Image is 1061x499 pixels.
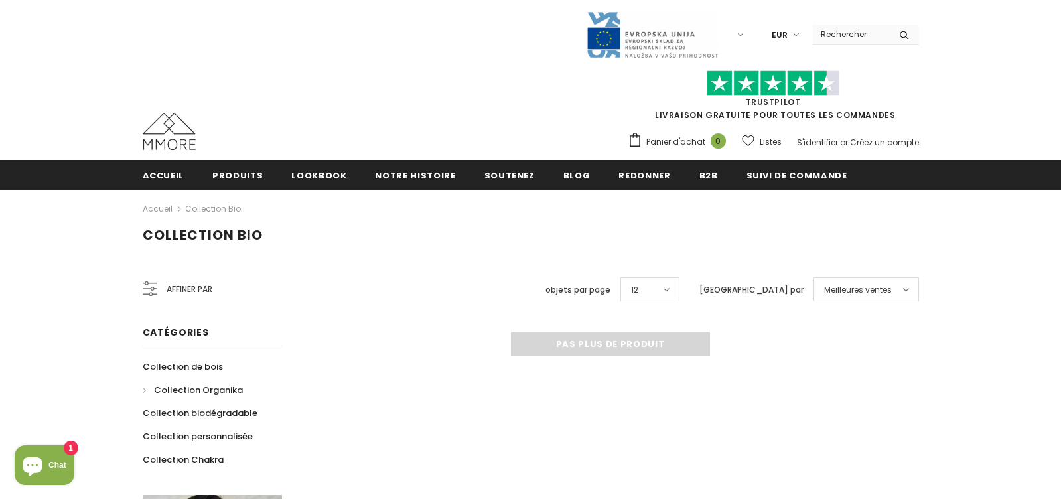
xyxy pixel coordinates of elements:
span: Suivi de commande [746,169,847,182]
span: Panier d'achat [646,135,705,149]
a: Panier d'achat 0 [628,132,733,152]
span: Collection Organika [154,384,243,396]
a: Accueil [143,160,184,190]
img: Cas MMORE [143,113,196,150]
a: Javni Razpis [586,29,719,40]
a: Suivi de commande [746,160,847,190]
span: Collection Bio [143,226,263,244]
span: Produits [212,169,263,182]
span: Collection personnalisée [143,430,253,443]
a: Redonner [618,160,670,190]
a: Notre histoire [375,160,455,190]
span: soutenez [484,169,535,182]
span: Blog [563,169,591,182]
label: objets par page [545,283,610,297]
span: 12 [631,283,638,297]
a: Blog [563,160,591,190]
span: Collection Chakra [143,453,224,466]
a: Accueil [143,201,173,217]
a: B2B [699,160,718,190]
span: Redonner [618,169,670,182]
a: soutenez [484,160,535,190]
a: Collection Chakra [143,448,224,471]
inbox-online-store-chat: Shopify online store chat [11,445,78,488]
input: Search Site [813,25,889,44]
span: 0 [711,133,726,149]
img: Faites confiance aux étoiles pilotes [707,70,839,96]
span: Collection de bois [143,360,223,373]
a: TrustPilot [746,96,801,107]
span: Affiner par [167,282,212,297]
span: Accueil [143,169,184,182]
span: Catégories [143,326,209,339]
label: [GEOGRAPHIC_DATA] par [699,283,804,297]
a: Créez un compte [850,137,919,148]
span: Meilleures ventes [824,283,892,297]
img: Javni Razpis [586,11,719,59]
a: Lookbook [291,160,346,190]
span: LIVRAISON GRATUITE POUR TOUTES LES COMMANDES [628,76,919,121]
span: EUR [772,29,788,42]
a: Listes [742,130,782,153]
a: Produits [212,160,263,190]
a: Collection Organika [143,378,243,401]
span: Collection biodégradable [143,407,257,419]
a: S'identifier [797,137,838,148]
span: Notre histoire [375,169,455,182]
span: Lookbook [291,169,346,182]
span: or [840,137,848,148]
span: B2B [699,169,718,182]
a: Collection biodégradable [143,401,257,425]
a: Collection Bio [185,203,241,214]
a: Collection personnalisée [143,425,253,448]
span: Listes [760,135,782,149]
a: Collection de bois [143,355,223,378]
